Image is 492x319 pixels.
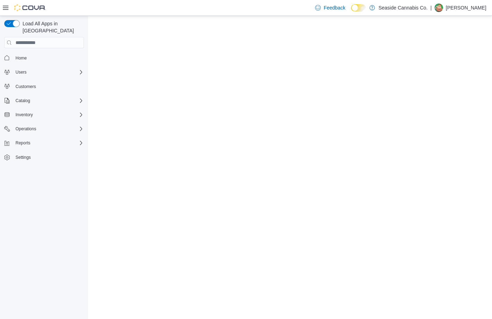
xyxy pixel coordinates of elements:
[16,140,30,146] span: Reports
[4,50,84,181] nav: Complex example
[13,153,33,162] a: Settings
[13,96,33,105] button: Catalog
[16,126,36,132] span: Operations
[13,68,29,76] button: Users
[13,111,36,119] button: Inventory
[1,52,87,63] button: Home
[351,4,366,12] input: Dark Mode
[13,153,84,162] span: Settings
[20,20,84,34] span: Load All Apps in [GEOGRAPHIC_DATA]
[14,4,46,11] img: Cova
[16,98,30,104] span: Catalog
[13,53,84,62] span: Home
[324,4,345,11] span: Feedback
[16,55,27,61] span: Home
[379,4,428,12] p: Seaside Cannabis Co.
[430,4,432,12] p: |
[1,67,87,77] button: Users
[446,4,486,12] p: [PERSON_NAME]
[1,138,87,148] button: Reports
[1,96,87,106] button: Catalog
[13,68,84,76] span: Users
[16,155,31,160] span: Settings
[13,125,84,133] span: Operations
[1,152,87,162] button: Settings
[13,139,84,147] span: Reports
[1,81,87,92] button: Customers
[13,96,84,105] span: Catalog
[312,1,348,15] a: Feedback
[13,139,33,147] button: Reports
[16,69,26,75] span: Users
[16,112,33,118] span: Inventory
[13,82,39,91] a: Customers
[1,110,87,120] button: Inventory
[13,125,39,133] button: Operations
[435,4,443,12] div: Brandon Lopes
[16,84,36,89] span: Customers
[13,82,84,91] span: Customers
[13,54,30,62] a: Home
[13,111,84,119] span: Inventory
[1,124,87,134] button: Operations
